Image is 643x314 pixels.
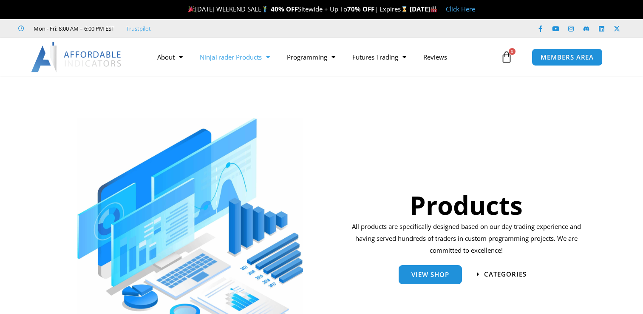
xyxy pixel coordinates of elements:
[509,48,516,55] span: 0
[488,45,525,69] a: 0
[186,5,409,13] span: [DATE] WEEKEND SALE Sitewide + Up To | Expires
[411,271,449,278] span: View Shop
[541,54,594,60] span: MEMBERS AREA
[446,5,475,13] a: Click Here
[126,23,151,34] a: Trustpilot
[31,23,114,34] span: Mon - Fri: 8:00 AM – 6:00 PM EST
[191,47,278,67] a: NinjaTrader Products
[410,5,437,13] strong: [DATE]
[477,271,527,277] a: categories
[401,6,408,12] img: ⌛
[431,6,437,12] img: 🏭
[347,5,374,13] strong: 70% OFF
[484,271,527,277] span: categories
[149,47,191,67] a: About
[349,221,584,257] p: All products are specifically designed based on our day trading experience and having served hund...
[188,6,195,12] img: 🎉
[271,5,298,13] strong: 40% OFF
[149,47,499,67] nav: Menu
[262,6,268,12] img: 🏌️‍♂️
[532,49,603,66] a: MEMBERS AREA
[349,187,584,223] h1: Products
[344,47,415,67] a: Futures Trading
[31,42,122,72] img: LogoAI | Affordable Indicators – NinjaTrader
[278,47,344,67] a: Programming
[399,265,462,284] a: View Shop
[415,47,456,67] a: Reviews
